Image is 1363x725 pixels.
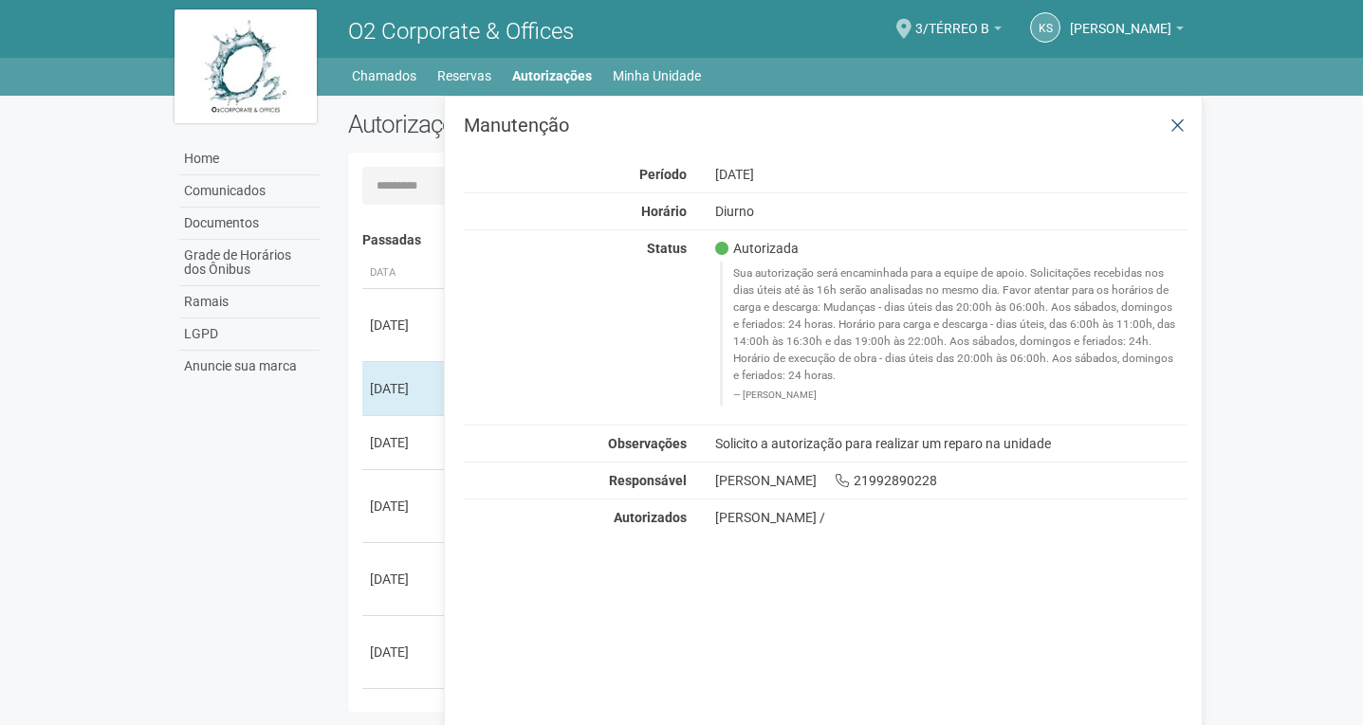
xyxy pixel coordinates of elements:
h3: Manutenção [464,116,1188,135]
h4: Passadas [362,233,1175,247]
div: [DATE] [370,570,440,589]
span: Autorizada [715,240,799,257]
a: Documentos [179,208,320,240]
a: Autorizações [512,63,592,89]
a: [PERSON_NAME] [1070,24,1184,39]
div: [DATE] [370,379,440,398]
blockquote: Sua autorização será encaminhada para a equipe de apoio. Solicitações recebidas nos dias úteis at... [720,262,1188,405]
span: 3/TÉRREO B [915,3,989,36]
div: [DATE] [370,433,440,452]
a: LGPD [179,318,320,351]
a: Reservas [437,63,491,89]
strong: Status [647,241,687,256]
span: Karen Santos Bezerra [1070,3,1171,36]
span: O2 Corporate & Offices [348,18,574,45]
a: Anuncie sua marca [179,351,320,382]
div: Diurno [701,203,1203,220]
a: Home [179,143,320,175]
a: Minha Unidade [613,63,701,89]
div: [DATE] [701,166,1203,183]
strong: Responsável [609,473,687,488]
div: [DATE] [370,643,440,662]
h2: Autorizações [348,110,754,138]
a: Comunicados [179,175,320,208]
div: [PERSON_NAME] 21992890228 [701,472,1203,489]
a: 3/TÉRREO B [915,24,1002,39]
a: KS [1030,12,1060,43]
div: [PERSON_NAME] / [715,509,1188,526]
a: Grade de Horários dos Ônibus [179,240,320,286]
strong: Observações [608,436,687,451]
div: [DATE] [370,316,440,335]
strong: Autorizados [614,510,687,525]
strong: Horário [641,204,687,219]
a: Chamados [352,63,416,89]
strong: Período [639,167,687,182]
a: Ramais [179,286,320,318]
div: Solicito a autorização para realizar um reparo na unidade [701,435,1203,452]
th: Data [362,258,448,289]
img: logo.jpg [175,9,317,123]
div: [DATE] [370,497,440,516]
footer: [PERSON_NAME] [733,389,1178,402]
